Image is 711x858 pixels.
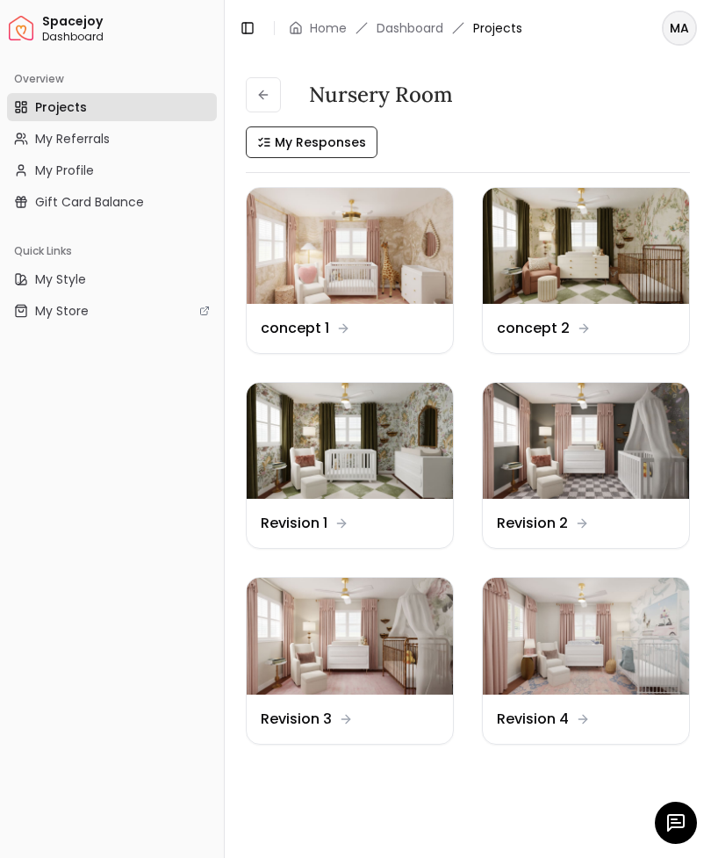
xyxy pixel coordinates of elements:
[482,577,690,744] a: Revision 4Revision 4
[497,513,568,534] dd: Revision 2
[289,19,522,37] nav: breadcrumb
[35,302,89,320] span: My Store
[483,383,689,499] img: Revision 2
[261,513,327,534] dd: Revision 1
[275,133,366,151] span: My Responses
[42,30,217,44] span: Dashboard
[309,81,453,109] h3: Nursery Room
[35,270,86,288] span: My Style
[310,19,347,37] a: Home
[482,382,690,549] a: Revision 2Revision 2
[246,187,454,354] a: concept 1concept 1
[497,709,569,730] dd: Revision 4
[7,188,217,216] a: Gift Card Balance
[247,578,453,694] img: Revision 3
[482,187,690,354] a: concept 2concept 2
[9,16,33,40] a: Spacejoy
[7,156,217,184] a: My Profile
[377,19,443,37] a: Dashboard
[7,237,217,265] div: Quick Links
[7,65,217,93] div: Overview
[247,188,453,304] img: concept 1
[7,265,217,293] a: My Style
[246,577,454,744] a: Revision 3Revision 3
[35,193,144,211] span: Gift Card Balance
[9,16,33,40] img: Spacejoy Logo
[261,318,329,339] dd: concept 1
[664,12,695,44] span: MA
[7,93,217,121] a: Projects
[483,578,689,694] img: Revision 4
[42,14,217,30] span: Spacejoy
[261,709,332,730] dd: Revision 3
[35,130,110,148] span: My Referrals
[483,188,689,304] img: concept 2
[473,19,522,37] span: Projects
[35,162,94,179] span: My Profile
[247,383,453,499] img: Revision 1
[35,98,87,116] span: Projects
[246,382,454,549] a: Revision 1Revision 1
[7,297,217,325] a: My Store
[246,126,377,158] button: My Responses
[662,11,697,46] button: MA
[7,125,217,153] a: My Referrals
[497,318,570,339] dd: concept 2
